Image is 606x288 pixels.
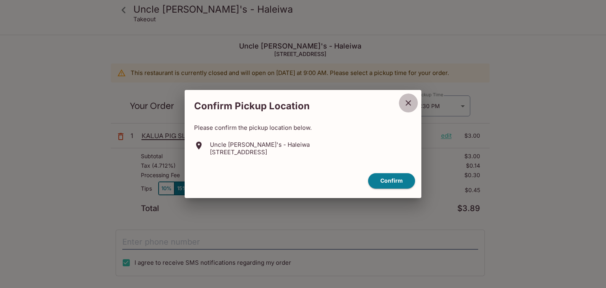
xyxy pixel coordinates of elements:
button: close [398,93,418,113]
button: confirm [368,173,415,189]
p: [STREET_ADDRESS] [210,148,310,156]
h2: Confirm Pickup Location [185,96,398,116]
p: Please confirm the pickup location below. [194,124,412,131]
p: Uncle [PERSON_NAME]'s - Haleiwa [210,141,310,148]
